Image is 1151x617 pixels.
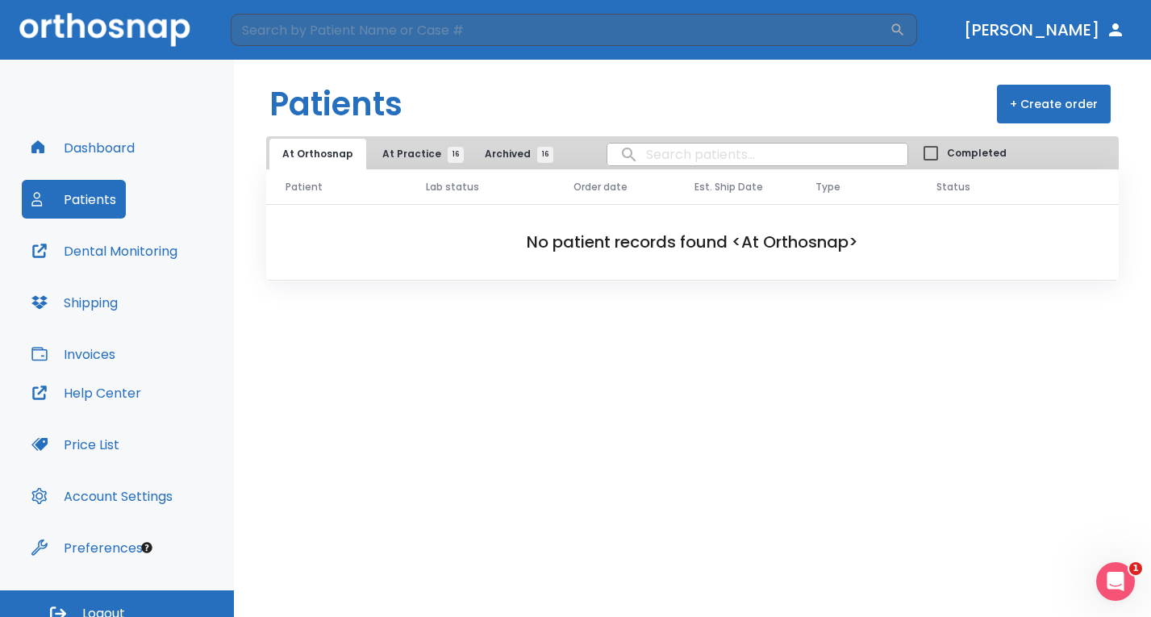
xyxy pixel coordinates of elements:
button: [PERSON_NAME] [957,15,1132,44]
input: search [607,139,907,170]
span: At Practice [382,147,456,161]
span: 1 [1129,562,1142,575]
span: Status [936,180,970,194]
button: Help Center [22,373,151,412]
div: tabs [269,139,561,169]
span: Lab status [426,180,479,194]
span: Archived [485,147,545,161]
span: Completed [947,146,1007,161]
span: Order date [573,180,628,194]
button: Patients [22,180,126,219]
div: Tooltip anchor [140,540,154,555]
button: Price List [22,425,129,464]
h1: Patients [269,80,402,128]
span: 16 [448,147,464,163]
button: Invoices [22,335,125,373]
h2: No patient records found <At Orthosnap> [292,230,1093,254]
button: Dental Monitoring [22,231,187,270]
span: Est. Ship Date [694,180,763,194]
img: Orthosnap [19,13,190,46]
span: Type [815,180,840,194]
button: + Create order [997,85,1111,123]
span: Patient [286,180,323,194]
button: Shipping [22,283,127,322]
button: Dashboard [22,128,144,167]
button: Account Settings [22,477,182,515]
iframe: Intercom live chat [1096,562,1135,601]
button: Preferences [22,528,152,567]
button: At Orthosnap [269,139,366,169]
input: Search by Patient Name or Case # [231,14,890,46]
span: 16 [537,147,553,163]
